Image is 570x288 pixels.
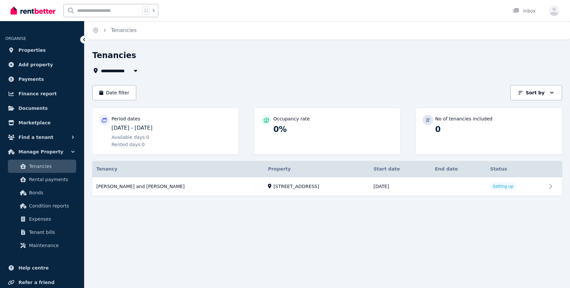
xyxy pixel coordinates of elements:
[8,239,76,252] a: Maintenance
[435,115,492,122] p: No of tenancies included
[8,173,76,186] a: Rental payments
[273,115,310,122] p: Occupancy rate
[5,73,79,86] a: Payments
[18,278,54,286] span: Refer a friend
[5,145,79,158] button: Manage Property
[526,89,545,96] p: Sort by
[8,226,76,239] a: Tenant bills
[369,161,431,177] th: Start date
[29,189,74,197] span: Bonds
[92,177,562,196] a: View details for Sameera and Sameera Liyanage
[5,261,79,274] a: Help centre
[5,102,79,115] a: Documents
[435,124,555,135] p: 0
[486,161,546,177] th: Status
[18,133,53,141] span: Find a tenant
[5,131,79,144] button: Find a tenant
[18,264,49,272] span: Help centre
[510,85,562,100] button: Sort by
[18,61,53,69] span: Add property
[111,26,137,34] span: Tenancies
[18,90,57,98] span: Finance report
[92,50,136,61] h1: Tenancies
[11,6,55,16] img: RentBetter
[5,44,79,57] a: Properties
[29,215,74,223] span: Expenses
[29,162,74,170] span: Tenancies
[8,212,76,226] a: Expenses
[264,161,369,177] th: Property
[84,21,144,40] nav: Breadcrumb
[5,36,26,41] span: ORGANISE
[431,161,486,177] th: End date
[18,104,48,112] span: Documents
[273,124,394,135] p: 0%
[29,176,74,183] span: Rental payments
[5,116,79,129] a: Marketplace
[5,58,79,71] a: Add property
[513,8,536,14] div: Inbox
[111,124,232,132] p: [DATE] - [DATE]
[5,87,79,100] a: Finance report
[111,115,140,122] p: Period dates
[111,141,145,148] span: Rented days: 0
[96,166,117,172] span: Tenancy
[18,148,63,156] span: Manage Property
[152,8,155,13] span: k
[111,134,149,141] span: Available days: 0
[29,241,74,249] span: Maintenance
[18,46,46,54] span: Properties
[92,85,136,100] button: Date filter
[29,202,74,210] span: Condition reports
[29,228,74,236] span: Tenant bills
[8,199,76,212] a: Condition reports
[18,75,44,83] span: Payments
[18,119,50,127] span: Marketplace
[8,160,76,173] a: Tenancies
[8,186,76,199] a: Bonds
